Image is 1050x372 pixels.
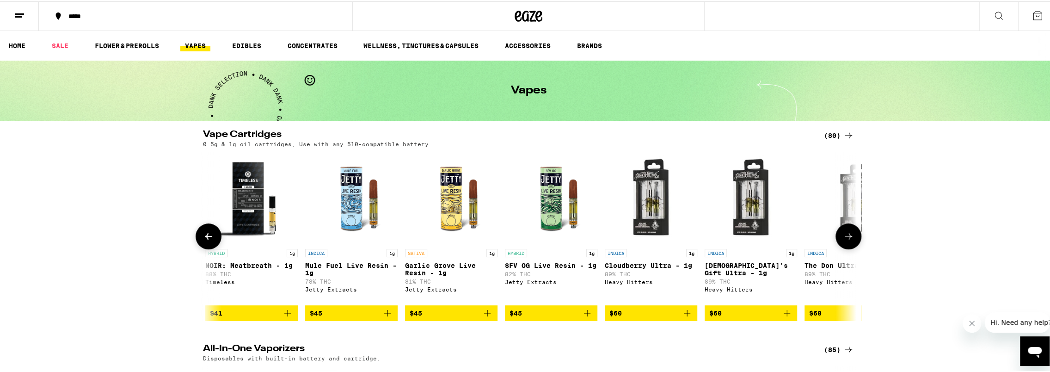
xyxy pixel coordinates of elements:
div: Heavy Hitters [705,285,797,291]
p: INDICA [804,248,827,256]
p: 1g [786,248,797,256]
p: HYBRID [205,248,227,256]
a: FLOWER & PREROLLS [90,39,164,50]
h2: All-In-One Vaporizers [203,343,809,354]
div: Jetty Extracts [505,278,597,284]
div: Heavy Hitters [605,278,697,284]
a: Open page for God's Gift Ultra - 1g from Heavy Hitters [705,150,797,304]
p: 1g [387,248,398,256]
button: Add to bag [605,304,697,320]
a: Open page for NOIR: Meatbreath - 1g from Timeless [205,150,298,304]
a: ACCESSORIES [500,39,555,50]
span: $60 [709,308,722,316]
span: $60 [809,308,822,316]
h1: Vapes [511,84,546,95]
p: Disposables with built-in battery and cartridge. [203,354,381,360]
img: Jetty Extracts - Mule Fuel Live Resin - 1g [305,150,398,243]
a: (85) [824,343,854,354]
div: Jetty Extracts [405,285,497,291]
button: Add to bag [205,304,298,320]
img: Heavy Hitters - Cloudberry Ultra - 1g [605,150,697,243]
iframe: Button to launch messaging window [1020,335,1050,365]
a: Open page for Garlic Grove Live Resin - 1g from Jetty Extracts [405,150,497,304]
button: Add to bag [505,304,597,320]
p: SATIVA [405,248,427,256]
span: $45 [410,308,422,316]
button: Add to bag [705,304,797,320]
div: Jetty Extracts [305,285,398,291]
p: 89% THC [705,277,797,283]
a: Open page for Cloudberry Ultra - 1g from Heavy Hitters [605,150,697,304]
p: 89% THC [804,270,897,276]
a: Open page for The Don Ultra - 1g from Heavy Hitters [804,150,897,304]
p: 1g [686,248,697,256]
p: HYBRID [505,248,527,256]
button: Add to bag [804,304,897,320]
p: 1g [486,248,497,256]
iframe: Close message [963,313,981,331]
a: SALE [47,39,73,50]
p: Garlic Grove Live Resin - 1g [405,260,497,275]
a: VAPES [180,39,210,50]
a: Open page for SFV OG Live Resin - 1g from Jetty Extracts [505,150,597,304]
iframe: Message from company [985,311,1050,331]
div: Timeless [205,278,298,284]
button: Add to bag [305,304,398,320]
p: 0.5g & 1g oil cartridges, Use with any 510-compatible battery. [203,140,432,146]
p: 78% THC [305,277,398,283]
span: $45 [310,308,322,316]
a: BRANDS [572,39,607,50]
img: Jetty Extracts - Garlic Grove Live Resin - 1g [405,150,497,243]
p: NOIR: Meatbreath - 1g [205,260,298,268]
p: Mule Fuel Live Resin - 1g [305,260,398,275]
p: 81% THC [405,277,497,283]
h2: Vape Cartridges [203,129,809,140]
a: HOME [4,39,30,50]
img: Timeless - NOIR: Meatbreath - 1g [205,150,298,243]
p: 82% THC [505,270,597,276]
span: $41 [210,308,222,316]
div: Heavy Hitters [804,278,897,284]
p: INDICA [305,248,327,256]
a: Open page for Mule Fuel Live Resin - 1g from Jetty Extracts [305,150,398,304]
a: EDIBLES [227,39,266,50]
p: INDICA [605,248,627,256]
img: Heavy Hitters - The Don Ultra - 1g [804,150,897,243]
p: SFV OG Live Resin - 1g [505,260,597,268]
p: 89% THC [605,270,697,276]
button: Add to bag [405,304,497,320]
span: Hi. Need any help? [6,6,67,14]
p: The Don Ultra - 1g [804,260,897,268]
p: INDICA [705,248,727,256]
p: Cloudberry Ultra - 1g [605,260,697,268]
p: 1g [586,248,597,256]
img: Heavy Hitters - God's Gift Ultra - 1g [705,150,797,243]
p: 88% THC [205,270,298,276]
a: (80) [824,129,854,140]
p: [DEMOGRAPHIC_DATA]'s Gift Ultra - 1g [705,260,797,275]
a: WELLNESS, TINCTURES & CAPSULES [359,39,483,50]
span: $60 [609,308,622,316]
a: CONCENTRATES [283,39,342,50]
p: 1g [287,248,298,256]
img: Jetty Extracts - SFV OG Live Resin - 1g [505,150,597,243]
span: $45 [510,308,522,316]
